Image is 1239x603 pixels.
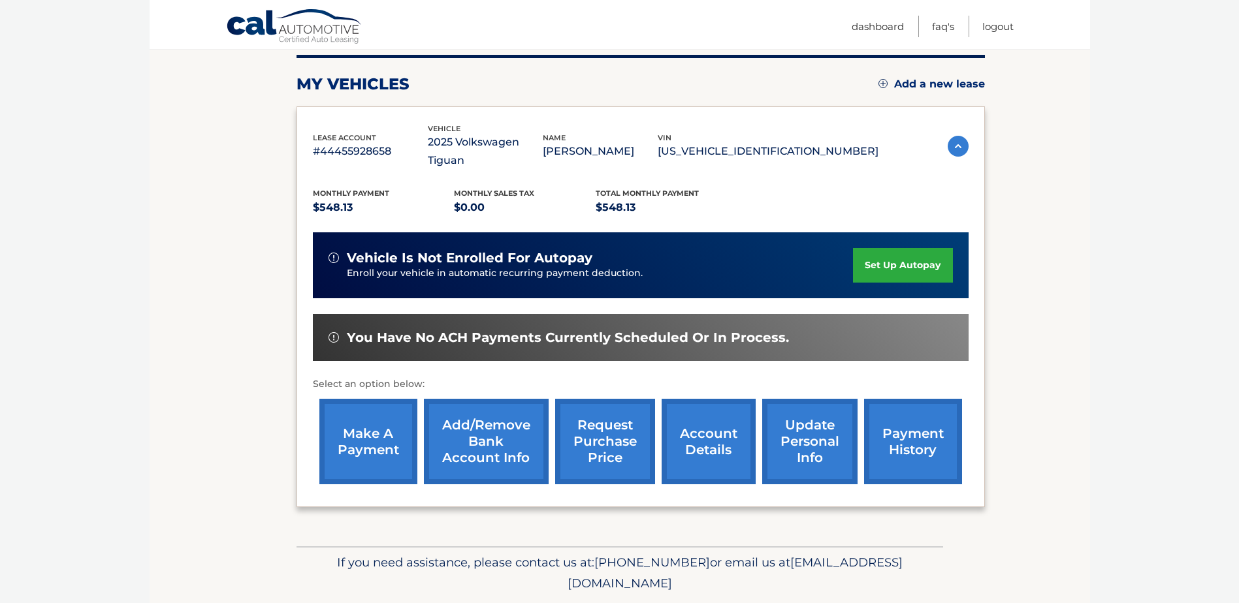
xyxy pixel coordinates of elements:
p: $548.13 [313,198,455,217]
p: $0.00 [454,198,596,217]
a: Dashboard [852,16,904,37]
img: add.svg [878,79,888,88]
img: accordion-active.svg [948,136,969,157]
span: Monthly sales Tax [454,189,534,198]
img: alert-white.svg [329,253,339,263]
h2: my vehicles [297,74,410,94]
a: Cal Automotive [226,8,363,46]
span: vin [658,133,671,142]
p: Select an option below: [313,377,969,392]
p: If you need assistance, please contact us at: or email us at [305,552,935,594]
p: [US_VEHICLE_IDENTIFICATION_NUMBER] [658,142,878,161]
span: vehicle [428,124,460,133]
p: [PERSON_NAME] [543,142,658,161]
p: #44455928658 [313,142,428,161]
p: $548.13 [596,198,737,217]
a: Add/Remove bank account info [424,399,549,484]
span: You have no ACH payments currently scheduled or in process. [347,330,789,346]
span: vehicle is not enrolled for autopay [347,250,592,266]
a: payment history [864,399,962,484]
a: account details [662,399,756,484]
a: Logout [982,16,1014,37]
span: [PHONE_NUMBER] [594,555,710,570]
a: Add a new lease [878,78,985,91]
span: lease account [313,133,376,142]
a: make a payment [319,399,417,484]
p: 2025 Volkswagen Tiguan [428,133,543,170]
span: name [543,133,566,142]
a: request purchase price [555,399,655,484]
p: Enroll your vehicle in automatic recurring payment deduction. [347,266,854,281]
a: FAQ's [932,16,954,37]
span: Total Monthly Payment [596,189,699,198]
a: set up autopay [853,248,952,283]
span: Monthly Payment [313,189,389,198]
span: [EMAIL_ADDRESS][DOMAIN_NAME] [568,555,903,591]
a: update personal info [762,399,858,484]
img: alert-white.svg [329,332,339,343]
